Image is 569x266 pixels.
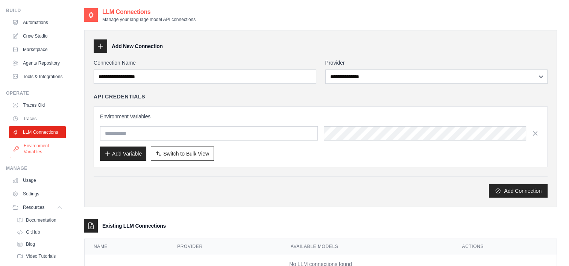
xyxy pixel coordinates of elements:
a: Video Tutorials [14,251,66,261]
a: Traces [9,113,66,125]
span: Blog [26,241,35,247]
a: LLM Connections [9,126,66,138]
a: Marketplace [9,44,66,56]
a: Automations [9,17,66,29]
a: GitHub [14,227,66,237]
h2: LLM Connections [102,8,196,17]
button: Switch to Bulk View [151,147,214,161]
h3: Add New Connection [112,42,163,50]
a: Agents Repository [9,57,66,69]
div: Manage [6,165,66,171]
th: Available Models [282,239,453,254]
h4: API Credentials [94,93,145,100]
a: Blog [14,239,66,249]
p: Manage your language model API connections [102,17,196,23]
th: Name [85,239,168,254]
a: Usage [9,174,66,186]
a: Crew Studio [9,30,66,42]
span: Switch to Bulk View [163,150,209,157]
a: Tools & Integrations [9,71,66,83]
h3: Environment Variables [100,113,541,120]
label: Connection Name [94,59,316,66]
th: Actions [453,239,557,254]
a: Environment Variables [10,140,67,158]
div: Operate [6,90,66,96]
div: Build [6,8,66,14]
a: Traces Old [9,99,66,111]
button: Add Variable [100,147,146,161]
span: Documentation [26,217,56,223]
a: Settings [9,188,66,200]
span: Video Tutorials [26,253,56,259]
th: Provider [168,239,282,254]
button: Add Connection [489,184,548,198]
button: Resources [9,201,66,213]
h3: Existing LLM Connections [102,222,166,230]
label: Provider [325,59,548,66]
a: Documentation [14,215,66,225]
span: GitHub [26,229,40,235]
span: Resources [23,204,44,210]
